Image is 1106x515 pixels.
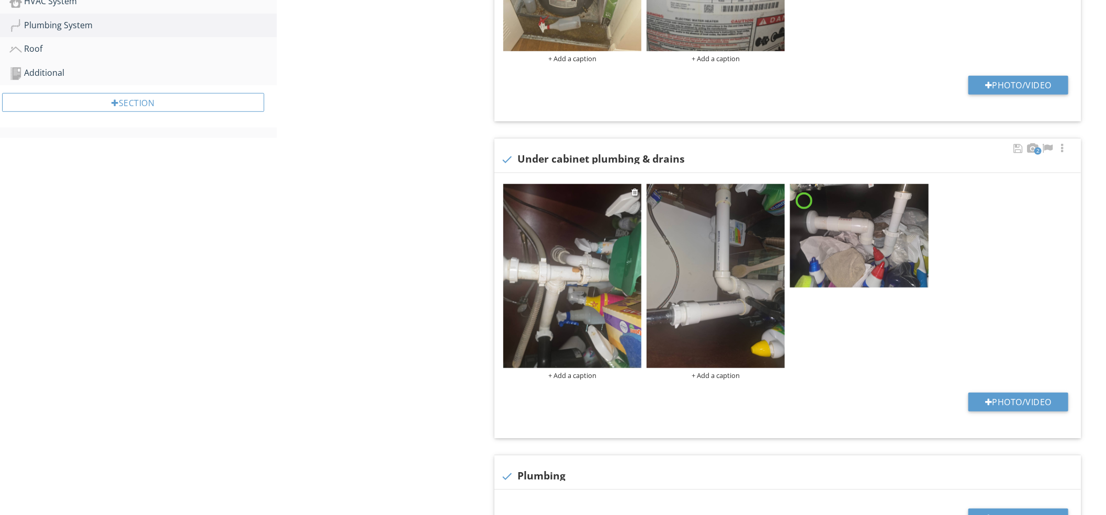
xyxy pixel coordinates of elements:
[2,93,264,112] div: Section
[503,184,641,368] img: data
[968,393,1068,411] button: Photo/Video
[647,184,785,368] img: data
[790,184,928,288] img: Z
[968,76,1068,95] button: Photo/Video
[1034,147,1042,155] span: 2
[9,19,277,32] div: Plumbing System
[647,371,785,380] div: + Add a caption
[9,66,277,80] div: Additional
[503,54,641,63] div: + Add a caption
[503,371,641,380] div: + Add a caption
[9,42,277,56] div: Roof
[647,54,785,63] div: + Add a caption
